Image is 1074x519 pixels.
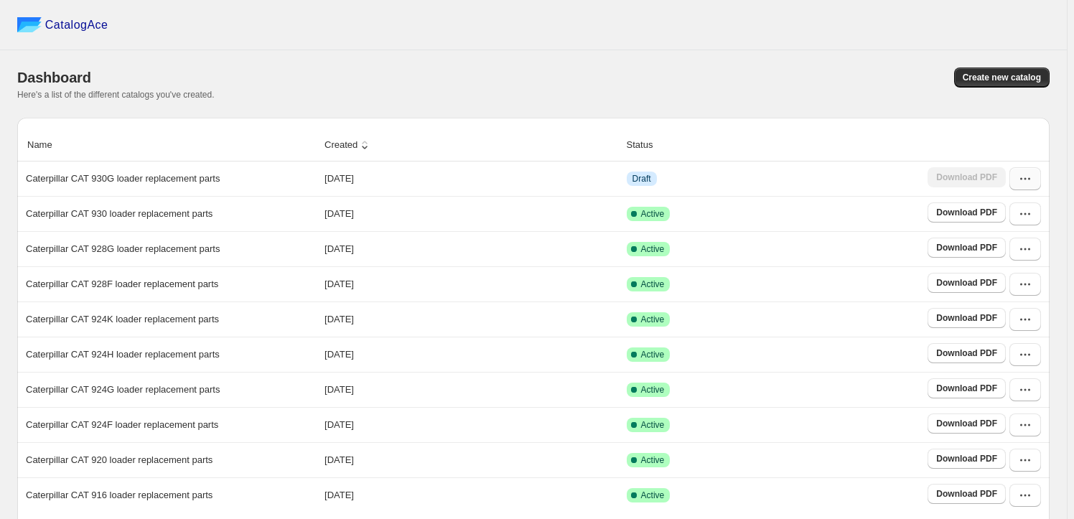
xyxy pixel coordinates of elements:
[26,418,218,432] p: Caterpillar CAT 924F loader replacement parts
[17,70,91,85] span: Dashboard
[928,202,1006,223] a: Download PDF
[936,383,997,394] span: Download PDF
[641,243,665,255] span: Active
[320,266,622,301] td: [DATE]
[17,17,42,32] img: catalog ace
[936,418,997,429] span: Download PDF
[928,413,1006,434] a: Download PDF
[954,67,1050,88] button: Create new catalog
[928,238,1006,258] a: Download PDF
[641,419,665,431] span: Active
[936,312,997,324] span: Download PDF
[26,347,220,362] p: Caterpillar CAT 924H loader replacement parts
[26,242,220,256] p: Caterpillar CAT 928G loader replacement parts
[641,208,665,220] span: Active
[320,301,622,337] td: [DATE]
[936,207,997,218] span: Download PDF
[26,453,213,467] p: Caterpillar CAT 920 loader replacement parts
[26,312,219,327] p: Caterpillar CAT 924K loader replacement parts
[320,407,622,442] td: [DATE]
[641,349,665,360] span: Active
[26,277,218,291] p: Caterpillar CAT 928F loader replacement parts
[641,490,665,501] span: Active
[936,347,997,359] span: Download PDF
[45,18,108,32] span: CatalogAce
[26,207,213,221] p: Caterpillar CAT 930 loader replacement parts
[936,242,997,253] span: Download PDF
[936,277,997,289] span: Download PDF
[26,488,213,502] p: Caterpillar CAT 916 loader replacement parts
[320,477,622,513] td: [DATE]
[928,484,1006,504] a: Download PDF
[963,72,1041,83] span: Create new catalog
[641,279,665,290] span: Active
[625,131,670,159] button: Status
[928,378,1006,398] a: Download PDF
[936,488,997,500] span: Download PDF
[928,308,1006,328] a: Download PDF
[928,273,1006,293] a: Download PDF
[17,90,215,100] span: Here's a list of the different catalogs you've created.
[936,453,997,464] span: Download PDF
[632,173,651,184] span: Draft
[320,442,622,477] td: [DATE]
[320,162,622,196] td: [DATE]
[322,131,374,159] button: Created
[25,131,69,159] button: Name
[320,231,622,266] td: [DATE]
[320,196,622,231] td: [DATE]
[26,172,220,186] p: Caterpillar CAT 930G loader replacement parts
[26,383,220,397] p: Caterpillar CAT 924G loader replacement parts
[641,314,665,325] span: Active
[641,454,665,466] span: Active
[928,449,1006,469] a: Download PDF
[641,384,665,396] span: Active
[320,337,622,372] td: [DATE]
[928,343,1006,363] a: Download PDF
[320,372,622,407] td: [DATE]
